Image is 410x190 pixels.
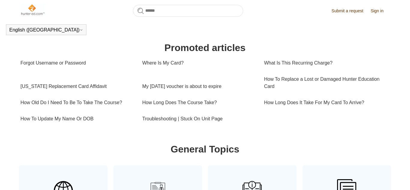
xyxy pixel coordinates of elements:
a: How To Replace a Lost or Damaged Hunter Education Card [264,71,386,95]
a: My [DATE] voucher is about to expire [142,78,255,95]
a: What Is This Recurring Charge? [264,55,386,71]
a: Sign in [371,8,390,14]
h1: General Topics [20,142,389,156]
input: Search [133,5,243,17]
h1: Promoted articles [20,41,389,55]
a: How To Update My Name Or DOB [20,111,133,127]
a: How Long Does The Course Take? [142,95,255,111]
a: Submit a request [332,8,369,14]
a: Where Is My Card? [142,55,255,71]
img: Hunter-Ed Help Center home page [20,4,45,16]
a: How Old Do I Need To Be To Take The Course? [20,95,133,111]
a: Forgot Username or Password [20,55,133,71]
a: Troubleshooting | Stuck On Unit Page [142,111,255,127]
a: [US_STATE] Replacement Card Affidavit [20,78,133,95]
a: How Long Does It Take For My Card To Arrive? [264,95,386,111]
button: English ([GEOGRAPHIC_DATA]) [9,27,83,33]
